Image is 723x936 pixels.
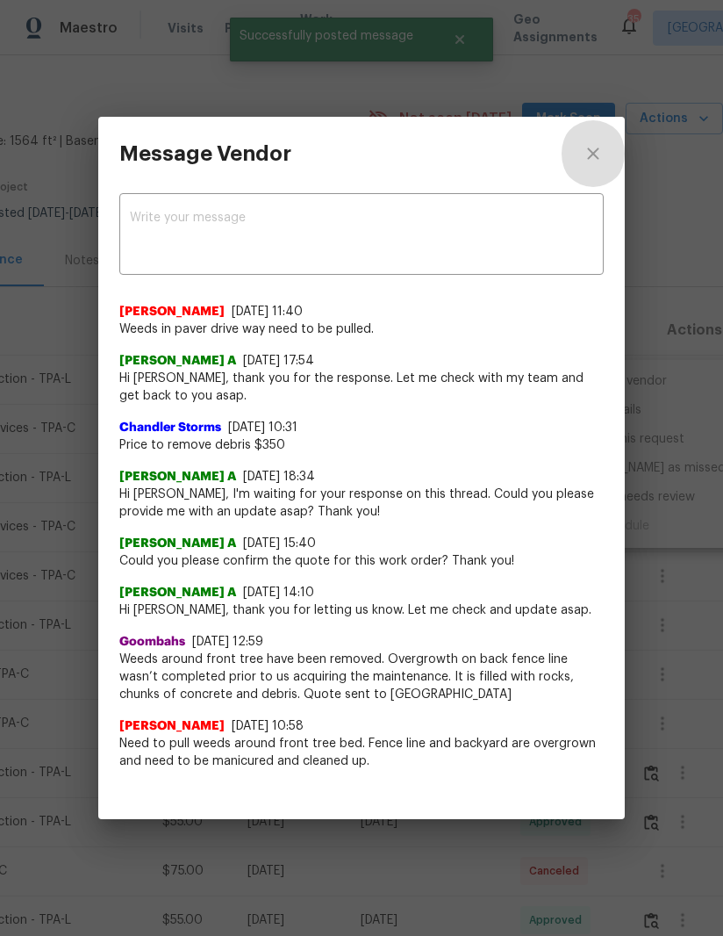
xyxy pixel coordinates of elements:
[119,535,236,552] span: [PERSON_NAME] A
[119,651,604,703] span: Weeds around front tree have been removed. Overgrowth on back fence line wasn’t completed prior t...
[119,486,604,521] span: Hi [PERSON_NAME], I'm waiting for your response on this thread. Could you please provide me with ...
[243,587,314,599] span: [DATE] 14:10
[119,370,604,405] span: Hi [PERSON_NAME], thank you for the response. Let me check with my team and get back to you asap.
[243,471,315,483] span: [DATE] 18:34
[119,735,604,770] span: Need to pull weeds around front tree bed. Fence line and backyard are overgrown and need to be ma...
[243,537,316,550] span: [DATE] 15:40
[119,352,236,370] span: [PERSON_NAME] A
[119,552,604,570] span: Could you please confirm the quote for this work order? Thank you!
[119,468,236,486] span: [PERSON_NAME] A
[119,436,604,454] span: Price to remove debris $350
[228,421,297,434] span: [DATE] 10:31
[232,306,303,318] span: [DATE] 11:40
[119,717,225,735] span: [PERSON_NAME]
[243,355,314,367] span: [DATE] 17:54
[232,720,304,732] span: [DATE] 10:58
[119,303,225,320] span: [PERSON_NAME]
[119,601,604,619] span: Hi [PERSON_NAME], thank you for letting us know. Let me check and update asap.
[119,320,604,338] span: Weeds in paver drive way need to be pulled.
[192,636,263,648] span: [DATE] 12:59
[119,633,185,651] span: Goombahs
[119,141,291,166] h3: Message Vendor
[119,419,221,436] span: Chandler Storms
[119,584,236,601] span: [PERSON_NAME] A
[562,117,625,191] button: close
